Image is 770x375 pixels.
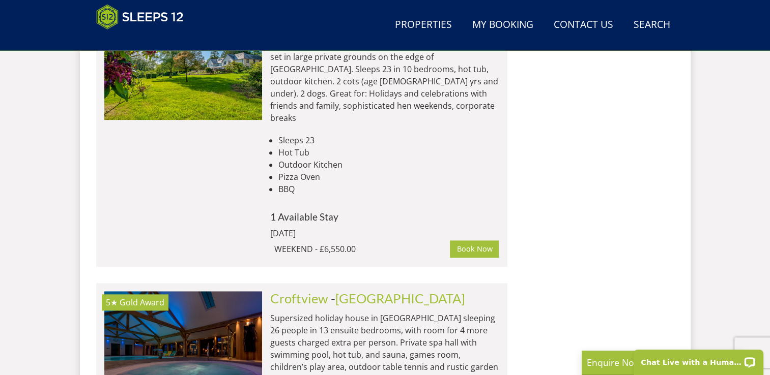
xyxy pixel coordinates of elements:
[270,39,499,124] p: Former Edwardian hunting lodge in [GEOGRAPHIC_DATA], set in large private grounds on the edge of ...
[587,356,739,369] p: Enquire Now
[104,18,262,119] img: duxhams-somerset-holiday-accomodation-sleeps-12.original.jpg
[627,343,770,375] iframe: LiveChat chat widget
[270,211,499,222] h4: 1 Available Stay
[331,291,465,306] span: -
[270,227,408,239] div: [DATE]
[274,243,450,255] div: WEEKEND - £6,550.00
[630,14,674,37] a: Search
[468,14,537,37] a: My Booking
[391,14,456,37] a: Properties
[278,171,499,183] li: Pizza Oven
[96,4,184,29] img: Sleeps 12
[335,291,465,306] a: [GEOGRAPHIC_DATA]
[106,297,118,308] span: Croftview has a 5 star rating under the Quality in Tourism Scheme
[91,36,198,44] iframe: Customer reviews powered by Trustpilot
[278,159,499,171] li: Outdoor Kitchen
[278,146,499,159] li: Hot Tub
[120,297,164,308] span: Croftview has been awarded a Gold Award by Visit England
[278,134,499,146] li: Sleeps 23
[270,291,328,306] a: Croftview
[450,240,499,258] a: Book Now
[550,14,617,37] a: Contact Us
[278,183,499,195] li: BBQ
